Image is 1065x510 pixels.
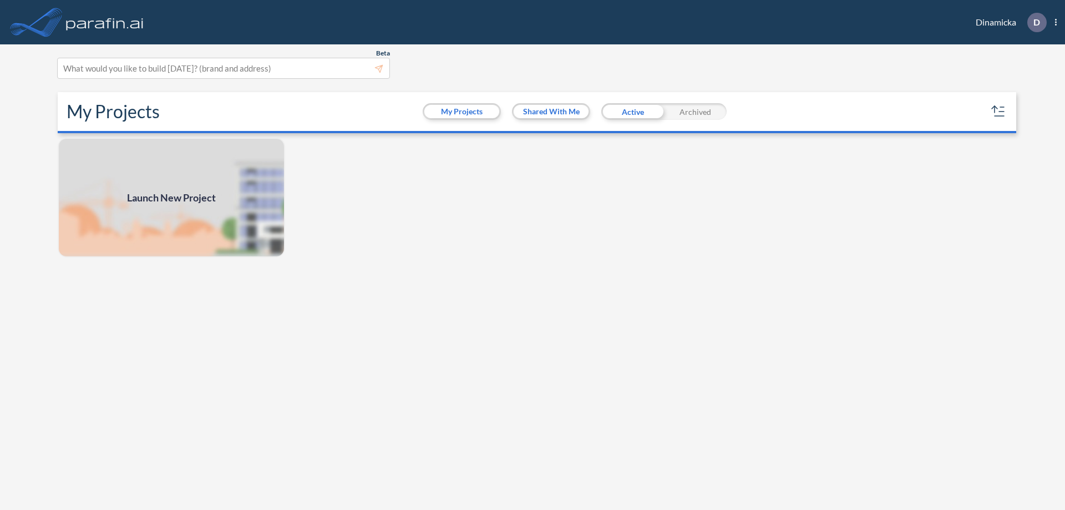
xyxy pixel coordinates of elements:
[127,190,216,205] span: Launch New Project
[601,103,664,120] div: Active
[424,105,499,118] button: My Projects
[959,13,1057,32] div: Dinamicka
[58,138,285,257] img: add
[1033,17,1040,27] p: D
[664,103,727,120] div: Archived
[514,105,589,118] button: Shared With Me
[376,49,390,58] span: Beta
[58,138,285,257] a: Launch New Project
[64,11,146,33] img: logo
[990,103,1007,120] button: sort
[67,101,160,122] h2: My Projects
